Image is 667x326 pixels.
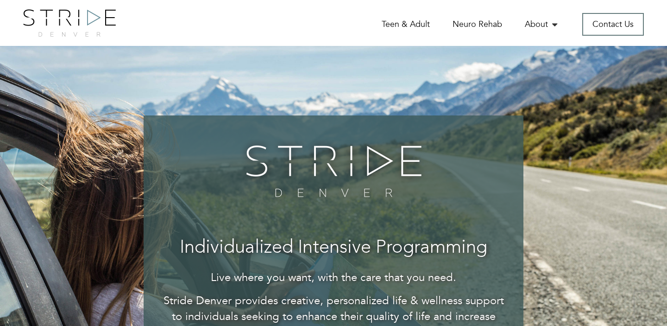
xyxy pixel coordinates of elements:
a: Neuro Rehab [453,19,502,30]
a: Contact Us [582,13,644,36]
img: logo.png [23,9,116,37]
h3: Individualized Intensive Programming [162,238,505,258]
img: banner-logo.png [240,139,428,204]
p: Live where you want, with the care that you need. [162,270,505,286]
a: About [525,19,560,30]
a: Teen & Adult [382,19,430,30]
